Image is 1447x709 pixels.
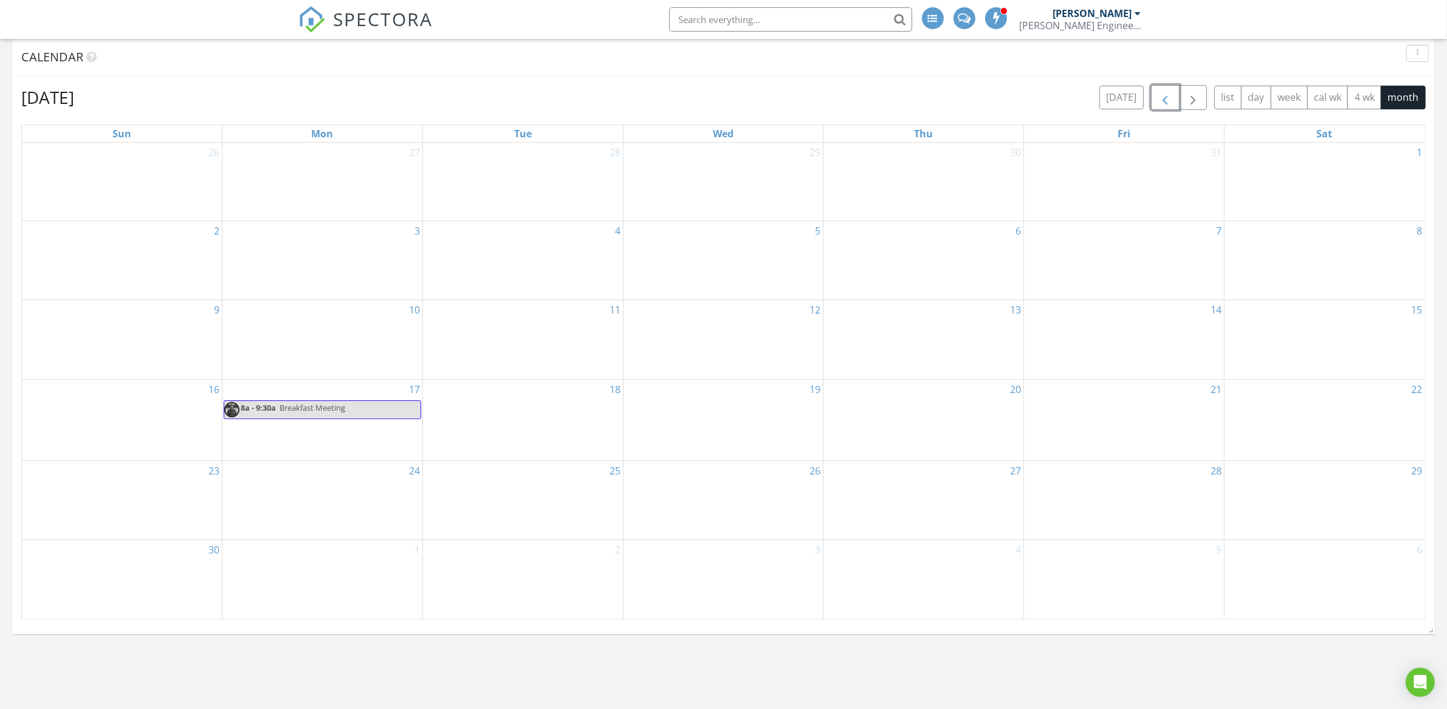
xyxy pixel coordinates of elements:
a: Go to November 15, 2025 [1409,300,1425,320]
a: Go to November 7, 2025 [1214,221,1224,241]
a: Go to December 3, 2025 [813,540,823,560]
td: Go to November 11, 2025 [422,300,623,379]
td: Go to November 9, 2025 [22,300,222,379]
td: Go to November 17, 2025 [222,379,423,461]
button: month [1381,86,1426,109]
img: img7912_1.jpg [224,402,239,417]
td: Go to November 27, 2025 [823,461,1024,539]
a: Saturday [1314,125,1335,142]
a: Thursday [912,125,935,142]
td: Go to November 13, 2025 [823,300,1024,379]
a: Go to October 27, 2025 [407,143,422,162]
a: Go to November 19, 2025 [807,380,823,399]
a: Monday [309,125,336,142]
a: Go to December 1, 2025 [412,540,422,560]
td: Go to November 2, 2025 [22,221,222,300]
span: 8a - 9:30a [241,402,276,413]
button: day [1241,86,1271,109]
td: Go to November 8, 2025 [1224,221,1425,300]
a: Go to November 21, 2025 [1208,380,1224,399]
img: The Best Home Inspection Software - Spectora [298,6,325,33]
td: Go to November 25, 2025 [422,461,623,539]
td: Go to November 18, 2025 [422,379,623,461]
td: Go to November 4, 2025 [422,221,623,300]
a: Go to December 6, 2025 [1414,540,1425,560]
span: Calendar [21,49,83,65]
td: Go to November 22, 2025 [1224,379,1425,461]
td: Go to October 31, 2025 [1024,143,1225,221]
a: Go to November 13, 2025 [1008,300,1023,320]
td: Go to December 3, 2025 [623,539,823,618]
button: Previous month [1151,85,1180,110]
td: Go to November 20, 2025 [823,379,1024,461]
a: Go to November 6, 2025 [1013,221,1023,241]
td: Go to November 7, 2025 [1024,221,1225,300]
td: Go to November 6, 2025 [823,221,1024,300]
td: Go to November 26, 2025 [623,461,823,539]
td: Go to November 5, 2025 [623,221,823,300]
a: Go to October 28, 2025 [607,143,623,162]
a: Go to November 17, 2025 [407,380,422,399]
button: Next month [1179,85,1208,110]
button: 4 wk [1347,86,1381,109]
div: [PERSON_NAME] [1053,7,1132,19]
td: Go to October 28, 2025 [422,143,623,221]
a: Go to November 25, 2025 [607,461,623,481]
td: Go to October 30, 2025 [823,143,1024,221]
td: Go to November 3, 2025 [222,221,423,300]
td: Go to November 15, 2025 [1224,300,1425,379]
span: SPECTORA [334,6,433,32]
td: Go to October 26, 2025 [22,143,222,221]
a: Go to October 26, 2025 [206,143,222,162]
a: Go to November 9, 2025 [211,300,222,320]
td: Go to December 1, 2025 [222,539,423,618]
a: Go to November 29, 2025 [1409,461,1425,481]
a: Go to November 10, 2025 [407,300,422,320]
span: Breakfast Meeting [280,402,345,413]
a: Tuesday [512,125,534,142]
a: Go to November 28, 2025 [1208,461,1224,481]
a: Go to October 31, 2025 [1208,143,1224,162]
td: Go to November 23, 2025 [22,461,222,539]
td: Go to November 29, 2025 [1224,461,1425,539]
div: Open Intercom Messenger [1406,668,1435,697]
a: Go to November 30, 2025 [206,540,222,560]
a: Go to November 8, 2025 [1414,221,1425,241]
button: [DATE] [1099,86,1144,109]
td: Go to November 19, 2025 [623,379,823,461]
input: Search everything... [669,7,912,32]
a: Go to November 2, 2025 [211,221,222,241]
a: Go to November 3, 2025 [412,221,422,241]
td: Go to December 5, 2025 [1024,539,1225,618]
td: Go to November 30, 2025 [22,539,222,618]
a: Go to November 18, 2025 [607,380,623,399]
td: Go to November 10, 2025 [222,300,423,379]
a: Go to December 5, 2025 [1214,540,1224,560]
a: Go to November 14, 2025 [1208,300,1224,320]
a: Go to November 4, 2025 [613,221,623,241]
div: Hedderman Engineering. INC. [1020,19,1141,32]
td: Go to November 1, 2025 [1224,143,1425,221]
a: Go to November 22, 2025 [1409,380,1425,399]
a: Go to November 24, 2025 [407,461,422,481]
a: SPECTORA [298,16,433,42]
a: Go to December 4, 2025 [1013,540,1023,560]
a: Go to November 23, 2025 [206,461,222,481]
td: Go to November 12, 2025 [623,300,823,379]
a: Go to October 30, 2025 [1008,143,1023,162]
td: Go to November 28, 2025 [1024,461,1225,539]
a: Go to October 29, 2025 [807,143,823,162]
td: Go to November 24, 2025 [222,461,423,539]
td: Go to December 6, 2025 [1224,539,1425,618]
a: Go to December 2, 2025 [613,540,623,560]
a: Friday [1115,125,1133,142]
a: Go to November 20, 2025 [1008,380,1023,399]
td: Go to November 16, 2025 [22,379,222,461]
a: Go to November 26, 2025 [807,461,823,481]
a: Go to November 27, 2025 [1008,461,1023,481]
td: Go to October 27, 2025 [222,143,423,221]
td: Go to November 14, 2025 [1024,300,1225,379]
a: Go to November 11, 2025 [607,300,623,320]
button: list [1214,86,1242,109]
a: Go to November 5, 2025 [813,221,823,241]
